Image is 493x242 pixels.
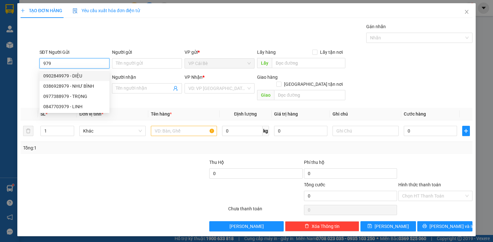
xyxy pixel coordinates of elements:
button: [PERSON_NAME] [209,221,283,231]
span: Cước hàng [404,111,426,117]
button: delete [23,126,33,136]
span: Thu Hộ [209,160,224,165]
span: Lấy hàng [257,50,276,55]
input: Dọc đường [272,58,345,68]
span: Giá trị hàng [274,111,298,117]
span: [PERSON_NAME] [229,223,264,230]
span: Yêu cầu xuất hóa đơn điện tử [73,8,140,13]
span: printer [422,224,427,229]
div: 0386928979 - NHƯ BÌNH [43,83,106,90]
span: Giao [257,90,274,100]
span: Giao hàng [257,75,278,80]
span: SL [40,111,46,117]
input: 0 [274,126,327,136]
div: Chưa thanh toán [228,205,303,216]
div: 0902849979 - DIỆU [39,71,109,81]
span: [GEOGRAPHIC_DATA] tận nơi [281,81,345,88]
span: Định lượng [234,111,257,117]
span: Khác [83,126,142,136]
span: Xóa Thông tin [312,223,340,230]
label: Hình thức thanh toán [398,182,441,187]
button: plus [462,126,470,136]
input: Dọc đường [274,90,345,100]
span: Tổng cước [304,182,325,187]
label: Gán nhãn [366,24,386,29]
span: VP Cái Bè [188,59,251,68]
div: 0386928979 - NHƯ BÌNH [39,81,109,91]
button: deleteXóa Thông tin [285,221,359,231]
input: Ghi Chú [333,126,399,136]
button: printer[PERSON_NAME] và In [417,221,473,231]
span: close [464,9,469,14]
div: Người nhận [112,74,182,81]
div: Tổng: 1 [23,144,191,151]
th: Ghi chú [330,108,401,120]
span: user-add [173,86,178,91]
div: VP gửi [185,49,255,56]
div: 0847703979 - LINH [43,103,106,110]
span: [PERSON_NAME] và In [429,223,474,230]
span: kg [263,126,269,136]
div: Phí thu hộ [304,159,397,168]
img: icon [73,8,78,13]
span: plus [21,8,25,13]
span: save [368,224,372,229]
span: Đơn vị tính [79,111,103,117]
div: 0902849979 - DIỆU [43,72,106,79]
span: Tên hàng [151,111,172,117]
div: SĐT Người Gửi [39,49,109,56]
div: 0847703979 - LINH [39,101,109,112]
div: Người gửi [112,49,182,56]
div: 0977388979 - TRỌNG [39,91,109,101]
span: delete [305,224,309,229]
button: save[PERSON_NAME] [360,221,416,231]
span: plus [463,128,470,133]
span: VP Nhận [185,75,203,80]
span: Lấy [257,58,272,68]
span: Lấy tận nơi [317,49,345,56]
input: VD: Bàn, Ghế [151,126,217,136]
button: Close [458,3,476,21]
div: 0977388979 - TRỌNG [43,93,106,100]
span: TẠO ĐƠN HÀNG [21,8,62,13]
span: [PERSON_NAME] [375,223,409,230]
